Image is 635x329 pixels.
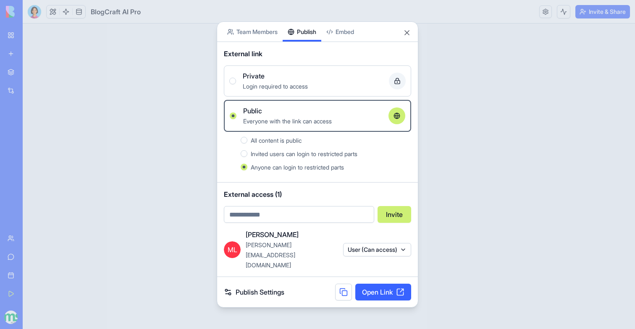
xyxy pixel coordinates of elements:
[243,117,332,125] span: Everyone with the link can access
[251,150,357,157] span: Invited users can login to restricted parts
[241,164,247,170] button: Anyone can login to restricted parts
[243,83,308,90] span: Login required to access
[224,49,262,59] span: External link
[251,164,344,171] span: Anyone can login to restricted parts
[251,137,302,144] span: All content is public
[224,241,241,258] span: ML
[224,189,411,199] span: External access (1)
[243,71,265,81] span: Private
[283,22,321,42] button: Publish
[229,78,236,84] button: PrivateLogin required to access
[222,22,283,42] button: Team Members
[321,22,359,42] button: Embed
[343,243,411,256] button: User (Can access)
[230,112,236,119] button: PublicEveryone with the link can access
[241,137,247,144] button: All content is public
[246,230,299,240] span: [PERSON_NAME]
[246,241,295,269] span: [PERSON_NAME][EMAIL_ADDRESS][DOMAIN_NAME]
[224,287,284,297] a: Publish Settings
[378,206,411,223] button: Invite
[403,29,411,37] button: Close
[243,106,262,116] span: Public
[241,150,247,157] button: Invited users can login to restricted parts
[355,284,411,300] a: Open Link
